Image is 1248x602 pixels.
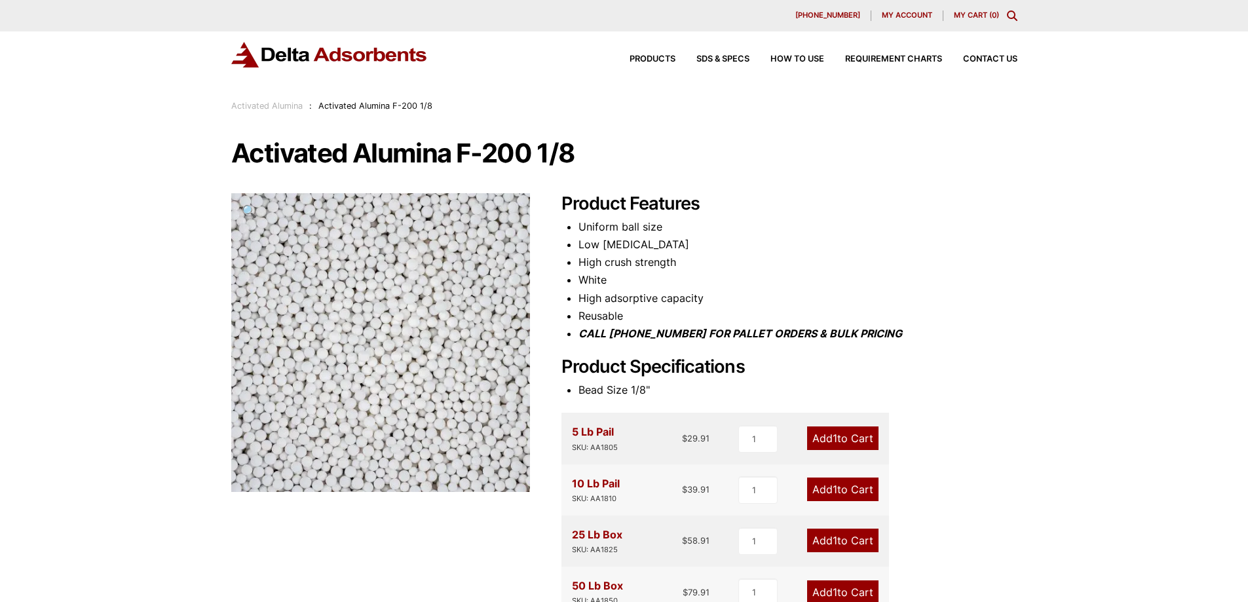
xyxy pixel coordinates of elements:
bdi: 29.91 [682,433,709,443]
li: White [578,271,1017,289]
a: My Cart (0) [954,10,999,20]
div: 5 Lb Pail [572,423,618,453]
a: My account [871,10,943,21]
span: How to Use [770,55,824,64]
span: 1 [833,432,837,445]
span: SDS & SPECS [696,55,749,64]
span: 🔍 [242,204,257,218]
div: SKU: AA1825 [572,544,622,556]
li: High adsorptive capacity [578,290,1017,307]
span: $ [682,433,687,443]
a: SDS & SPECS [675,55,749,64]
li: Bead Size 1/8" [578,381,1017,399]
a: View full-screen image gallery [231,193,267,229]
a: Products [609,55,675,64]
bdi: 39.91 [682,484,709,495]
li: Reusable [578,307,1017,325]
span: Requirement Charts [845,55,942,64]
div: Toggle Modal Content [1007,10,1017,21]
span: 0 [992,10,996,20]
span: $ [682,535,687,546]
i: CALL [PHONE_NUMBER] FOR PALLET ORDERS & BULK PRICING [578,327,902,340]
h1: Activated Alumina F-200 1/8 [231,140,1017,167]
a: Requirement Charts [824,55,942,64]
div: SKU: AA1805 [572,442,618,454]
span: [PHONE_NUMBER] [795,12,860,19]
h2: Product Specifications [561,356,1017,378]
span: Activated Alumina F-200 1/8 [318,101,432,111]
a: Add1to Cart [807,529,879,552]
li: Low [MEDICAL_DATA] [578,236,1017,254]
span: 1 [833,483,837,496]
span: Contact Us [963,55,1017,64]
bdi: 79.91 [683,587,709,597]
a: Activated Alumina [231,101,303,111]
div: 10 Lb Pail [572,475,620,505]
div: SKU: AA1810 [572,493,620,505]
li: High crush strength [578,254,1017,271]
img: Delta Adsorbents [231,42,428,67]
div: 25 Lb Box [572,526,622,556]
li: Uniform ball size [578,218,1017,236]
span: 1 [833,534,837,547]
a: How to Use [749,55,824,64]
span: My account [882,12,932,19]
a: Add1to Cart [807,426,879,450]
a: [PHONE_NUMBER] [785,10,871,21]
span: 1 [833,586,837,599]
a: Add1to Cart [807,478,879,501]
span: $ [683,587,688,597]
h2: Product Features [561,193,1017,215]
span: : [309,101,312,111]
span: $ [682,484,687,495]
span: Products [630,55,675,64]
bdi: 58.91 [682,535,709,546]
a: Contact Us [942,55,1017,64]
